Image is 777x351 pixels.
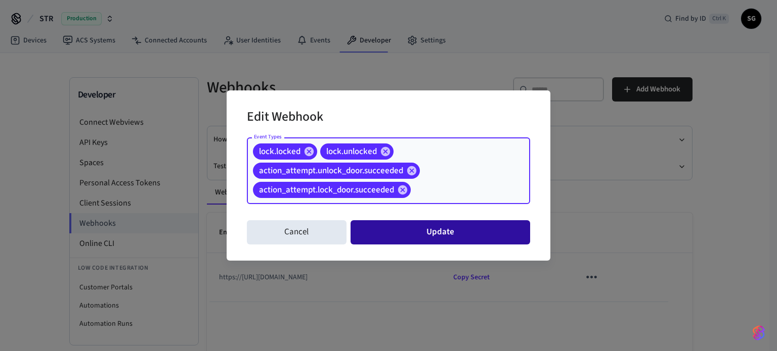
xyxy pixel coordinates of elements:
div: lock.unlocked [320,143,394,160]
div: action_attempt.lock_door.succeeded [253,182,411,198]
div: action_attempt.unlock_door.succeeded [253,163,420,179]
span: lock.locked [253,146,307,157]
span: action_attempt.unlock_door.succeeded [253,166,409,176]
div: lock.locked [253,143,317,160]
label: Event Types [254,133,282,140]
button: Update [351,220,530,244]
span: action_attempt.lock_door.succeeded [253,185,400,195]
span: lock.unlocked [320,146,383,157]
button: Cancel [247,220,347,244]
img: SeamLogoGradient.69752ec5.svg [753,325,765,341]
h2: Edit Webhook [247,103,323,133]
